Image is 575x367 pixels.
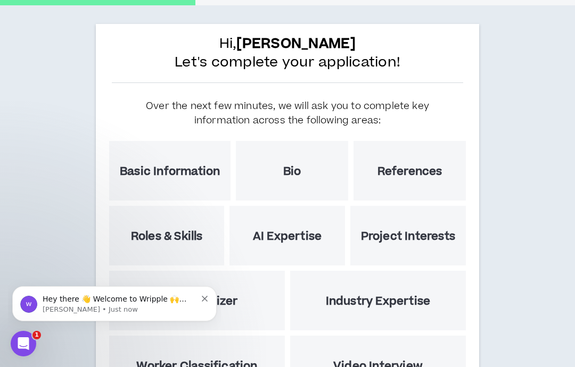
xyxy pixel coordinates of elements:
h5: Project Interests [361,230,455,243]
h5: Over the next few minutes, we will ask you to complete key information across the following areas: [117,99,458,128]
h5: Roles & Skills [131,230,203,243]
span: Hi, [219,35,356,53]
iframe: Intercom notifications message [8,264,221,338]
h5: Basic Information [120,165,220,178]
iframe: Intercom live chat [11,331,36,356]
h5: AI Expertise [253,230,322,243]
h5: References [377,165,442,178]
b: [PERSON_NAME] [236,34,356,54]
h5: Industry Expertise [326,295,431,308]
span: Let's complete your application! [175,53,400,72]
h5: Bio [283,165,301,178]
h5: Skill Optimizer [157,295,238,308]
span: 1 [32,331,41,339]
